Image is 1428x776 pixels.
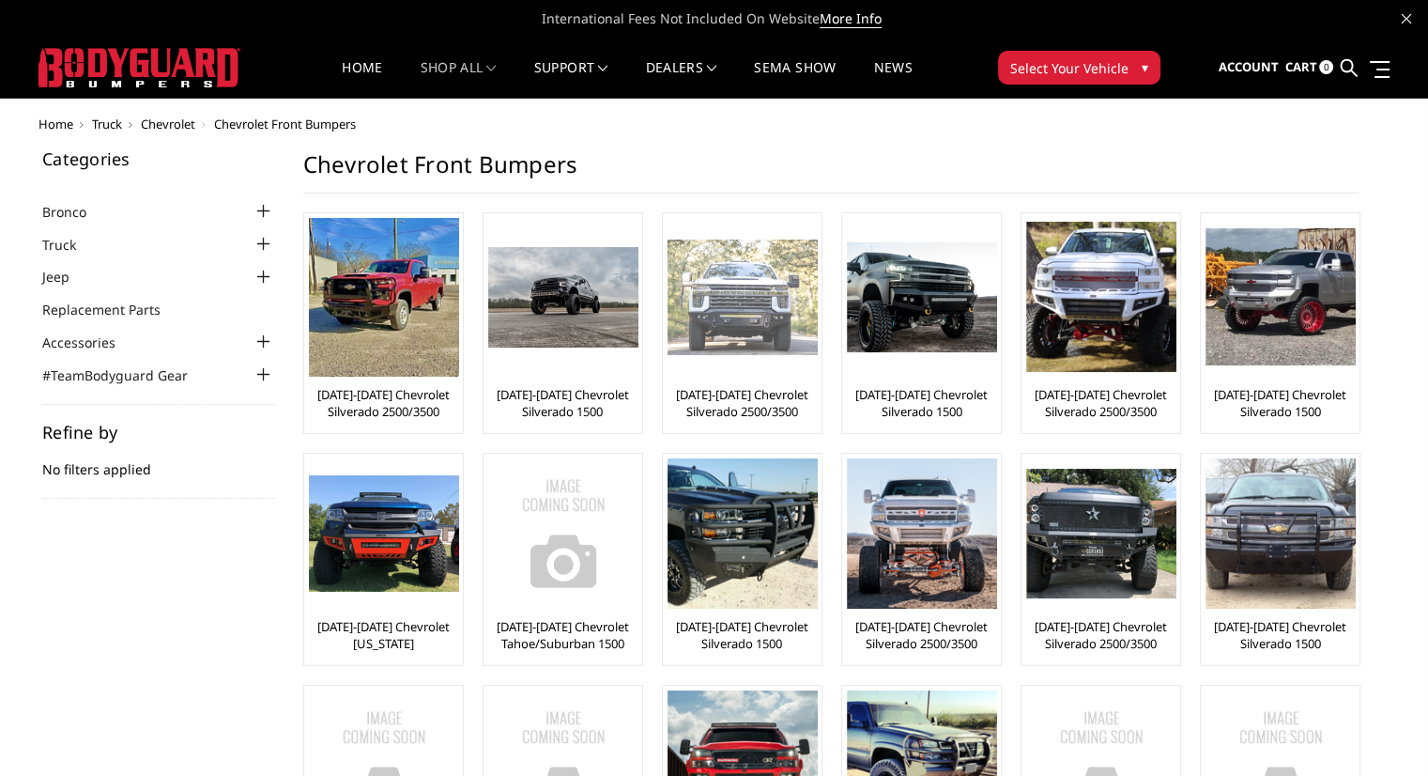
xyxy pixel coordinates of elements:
[1319,60,1333,74] span: 0
[42,424,275,441] h5: Refine by
[421,61,497,98] a: shop all
[42,365,211,385] a: #TeamBodyguard Gear
[873,61,912,98] a: News
[214,116,356,132] span: Chevrolet Front Bumpers
[342,61,382,98] a: Home
[42,333,139,352] a: Accessories
[847,386,996,420] a: [DATE]-[DATE] Chevrolet Silverado 1500
[646,61,717,98] a: Dealers
[1026,618,1175,652] a: [DATE]-[DATE] Chevrolet Silverado 2500/3500
[309,618,458,652] a: [DATE]-[DATE] Chevrolet [US_STATE]
[1218,42,1278,93] a: Account
[42,202,110,222] a: Bronco
[998,51,1160,85] button: Select Your Vehicle
[1218,58,1278,75] span: Account
[534,61,608,98] a: Support
[1284,42,1333,93] a: Cart 0
[309,386,458,420] a: [DATE]-[DATE] Chevrolet Silverado 2500/3500
[1026,386,1175,420] a: [DATE]-[DATE] Chevrolet Silverado 2500/3500
[488,386,637,420] a: [DATE]-[DATE] Chevrolet Silverado 1500
[1142,57,1148,77] span: ▾
[42,235,100,255] a: Truck
[92,116,122,132] a: Truck
[42,424,275,499] div: No filters applied
[38,116,73,132] a: Home
[1205,618,1355,652] a: [DATE]-[DATE] Chevrolet Silverado 1500
[488,458,638,609] img: No Image
[38,48,240,87] img: BODYGUARD BUMPERS
[42,300,184,319] a: Replacement Parts
[141,116,195,132] a: Chevrolet
[754,61,836,98] a: SEMA Show
[847,618,996,652] a: [DATE]-[DATE] Chevrolet Silverado 2500/3500
[1284,58,1316,75] span: Cart
[488,618,637,652] a: [DATE]-[DATE] Chevrolet Tahoe/Suburban 1500
[488,458,637,609] a: No Image
[42,267,93,287] a: Jeep
[42,150,275,167] h5: Categories
[1010,58,1129,78] span: Select Your Vehicle
[668,618,817,652] a: [DATE]-[DATE] Chevrolet Silverado 1500
[820,9,882,28] a: More Info
[668,386,817,420] a: [DATE]-[DATE] Chevrolet Silverado 2500/3500
[303,150,1359,194] h1: Chevrolet Front Bumpers
[1205,386,1355,420] a: [DATE]-[DATE] Chevrolet Silverado 1500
